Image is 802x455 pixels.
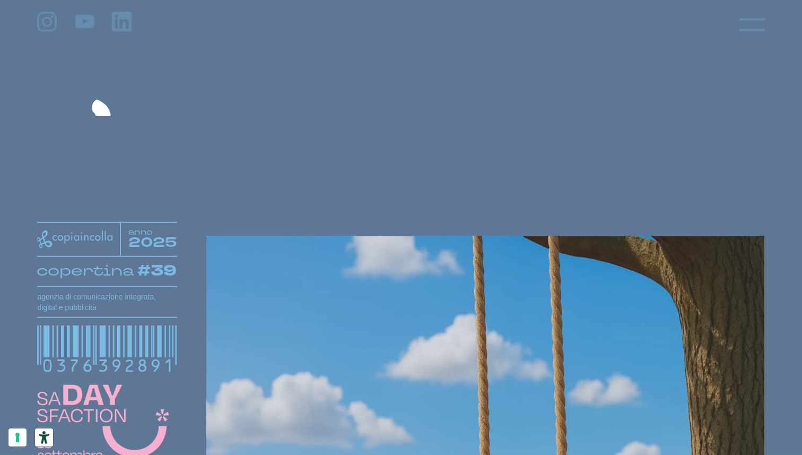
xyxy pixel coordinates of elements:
[35,428,53,447] button: Strumenti di accessibilità
[37,260,134,279] tspan: copertina
[128,233,178,252] tspan: 2025
[37,291,177,312] h1: agenzia di comunicazione integrata, digital e pubblicità
[137,260,176,281] tspan: #39
[8,428,27,447] button: Le tue preferenze relative al consenso per le tecnologie di tracciamento
[128,227,153,237] tspan: anno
